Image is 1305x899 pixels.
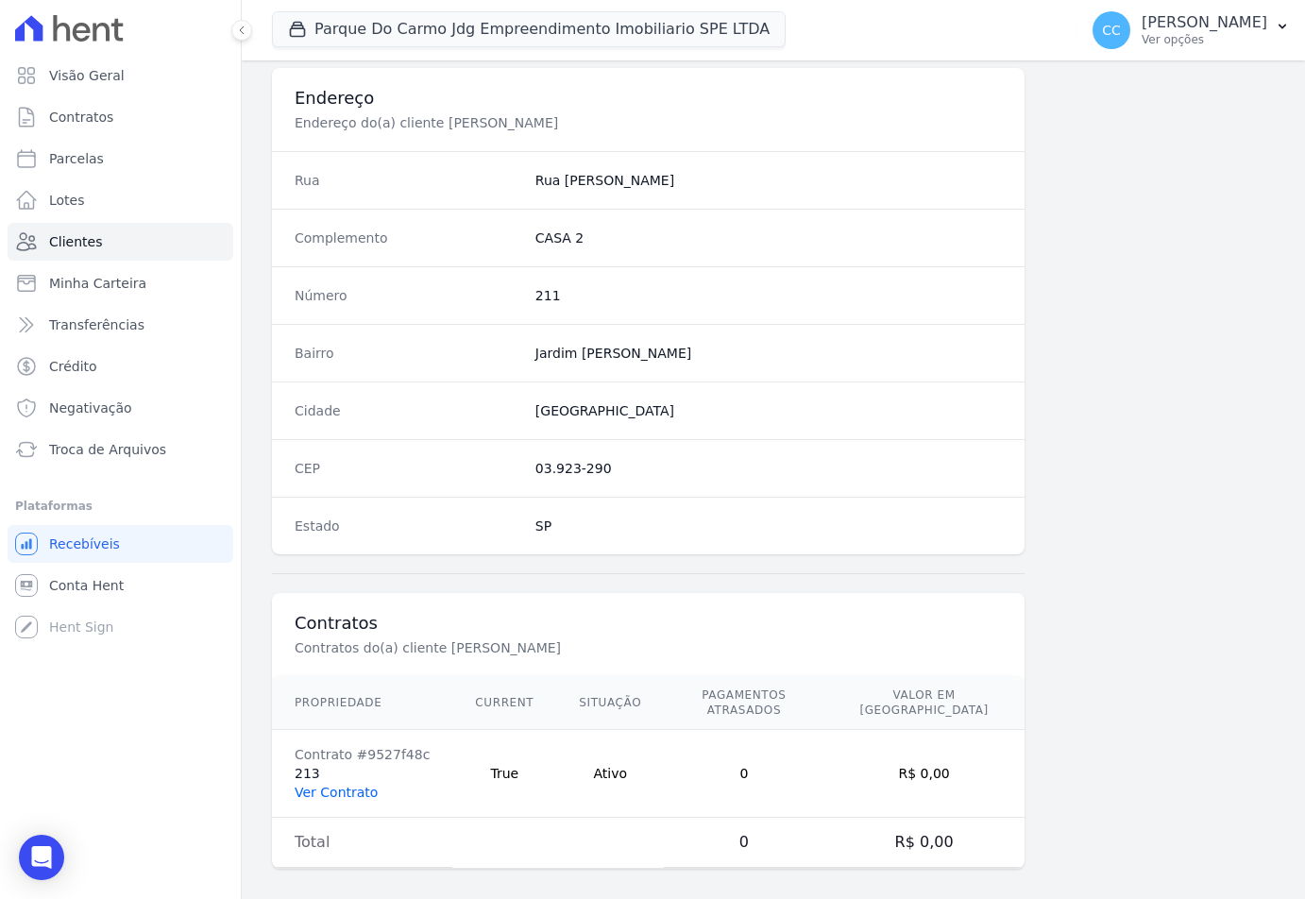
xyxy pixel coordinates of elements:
[49,274,146,293] span: Minha Carteira
[8,567,233,604] a: Conta Hent
[535,459,1002,478] dd: 03.923-290
[295,87,1002,110] h3: Endereço
[824,730,1025,818] td: R$ 0,00
[295,638,929,657] p: Contratos do(a) cliente [PERSON_NAME]
[15,495,226,517] div: Plataformas
[535,401,1002,420] dd: [GEOGRAPHIC_DATA]
[8,348,233,385] a: Crédito
[49,232,102,251] span: Clientes
[8,264,233,302] a: Minha Carteira
[664,730,824,818] td: 0
[556,730,664,818] td: Ativo
[452,730,556,818] td: True
[295,113,929,132] p: Endereço do(a) cliente [PERSON_NAME]
[49,399,132,417] span: Negativação
[8,140,233,178] a: Parcelas
[8,181,233,219] a: Lotes
[272,730,452,818] td: 213
[295,344,520,363] dt: Bairro
[535,229,1002,247] dd: CASA 2
[8,223,233,261] a: Clientes
[824,818,1025,868] td: R$ 0,00
[49,357,97,376] span: Crédito
[452,676,556,730] th: Current
[1077,4,1305,57] button: CC [PERSON_NAME] Ver opções
[295,401,520,420] dt: Cidade
[1142,32,1267,47] p: Ver opções
[535,171,1002,190] dd: Rua [PERSON_NAME]
[295,517,520,535] dt: Estado
[8,389,233,427] a: Negativação
[535,344,1002,363] dd: Jardim [PERSON_NAME]
[49,66,125,85] span: Visão Geral
[8,525,233,563] a: Recebíveis
[49,191,85,210] span: Lotes
[295,286,520,305] dt: Número
[272,676,452,730] th: Propriedade
[556,676,664,730] th: Situação
[49,149,104,168] span: Parcelas
[49,576,124,595] span: Conta Hent
[19,835,64,880] div: Open Intercom Messenger
[295,459,520,478] dt: CEP
[664,818,824,868] td: 0
[8,98,233,136] a: Contratos
[8,57,233,94] a: Visão Geral
[8,431,233,468] a: Troca de Arquivos
[535,286,1002,305] dd: 211
[49,440,166,459] span: Troca de Arquivos
[295,612,1002,635] h3: Contratos
[8,306,233,344] a: Transferências
[295,171,520,190] dt: Rua
[664,676,824,730] th: Pagamentos Atrasados
[1102,24,1121,37] span: CC
[49,315,144,334] span: Transferências
[49,534,120,553] span: Recebíveis
[295,229,520,247] dt: Complemento
[272,818,452,868] td: Total
[272,11,786,47] button: Parque Do Carmo Jdg Empreendimento Imobiliario SPE LTDA
[535,517,1002,535] dd: SP
[824,676,1025,730] th: Valor em [GEOGRAPHIC_DATA]
[295,785,378,800] a: Ver Contrato
[295,745,430,764] div: Contrato #9527f48c
[49,108,113,127] span: Contratos
[1142,13,1267,32] p: [PERSON_NAME]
